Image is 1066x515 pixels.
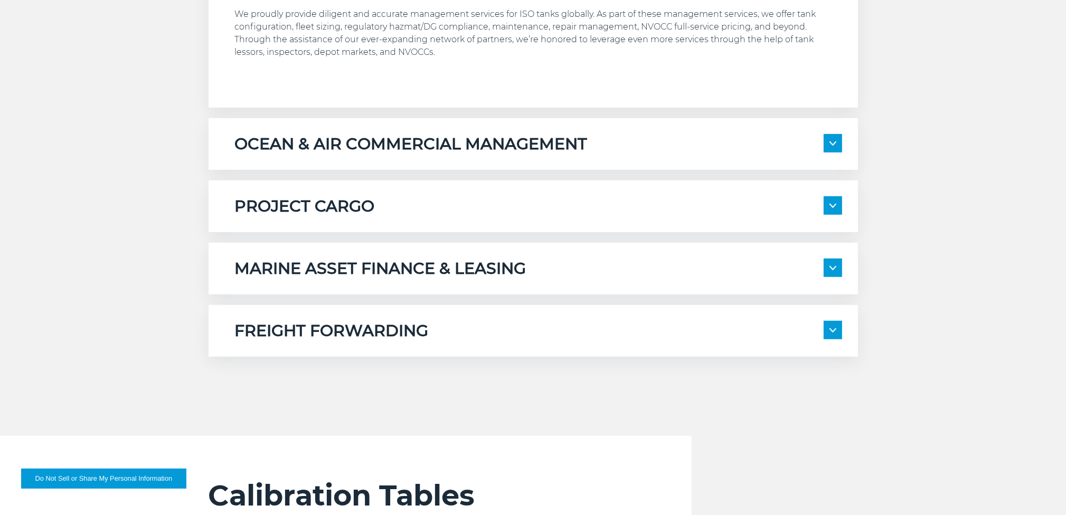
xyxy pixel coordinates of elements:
[829,328,836,332] img: arrow
[209,478,692,513] h2: Calibration Tables
[235,134,588,154] h5: OCEAN & AIR COMMERCIAL MANAGEMENT
[21,469,186,489] button: Do Not Sell or Share My Personal Information
[829,141,836,146] img: arrow
[829,204,836,208] img: arrow
[235,259,526,279] h5: MARINE ASSET FINANCE & LEASING
[235,8,842,59] p: We proudly provide diligent and accurate management services for ISO tanks globally. As part of t...
[235,321,429,341] h5: FREIGHT FORWARDING
[235,196,375,216] h5: PROJECT CARGO
[829,266,836,270] img: arrow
